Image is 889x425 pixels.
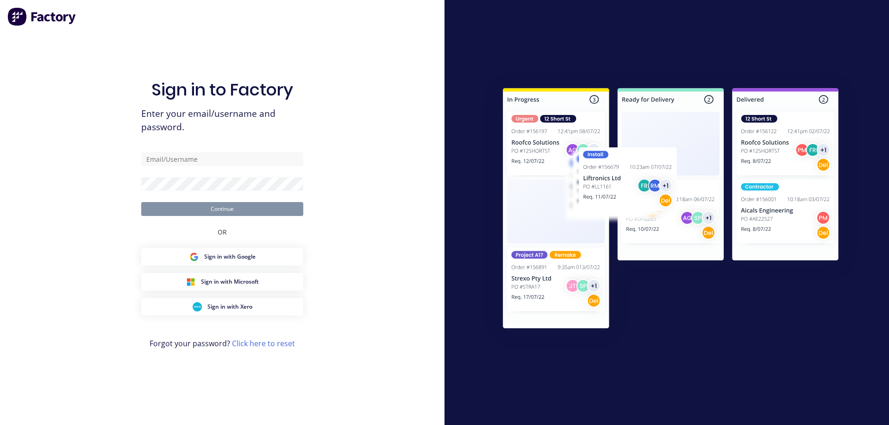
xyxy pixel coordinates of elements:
[141,107,303,134] span: Enter your email/username and password.
[207,303,252,311] span: Sign in with Xero
[232,338,295,349] a: Click here to reset
[482,70,859,350] img: Sign in
[141,298,303,316] button: Xero Sign inSign in with Xero
[189,252,199,261] img: Google Sign in
[204,253,256,261] span: Sign in with Google
[141,248,303,266] button: Google Sign inSign in with Google
[141,273,303,291] button: Microsoft Sign inSign in with Microsoft
[201,278,259,286] span: Sign in with Microsoft
[218,216,227,248] div: OR
[186,277,195,286] img: Microsoft Sign in
[193,302,202,311] img: Xero Sign in
[151,80,293,100] h1: Sign in to Factory
[150,338,295,349] span: Forgot your password?
[141,202,303,216] button: Continue
[141,152,303,166] input: Email/Username
[7,7,77,26] img: Factory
